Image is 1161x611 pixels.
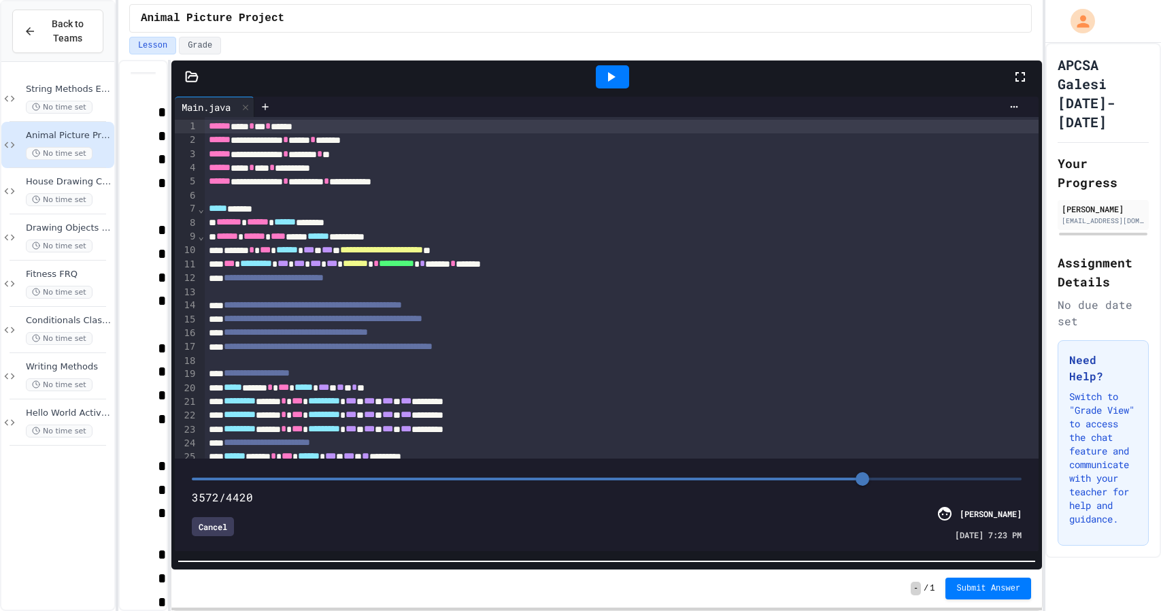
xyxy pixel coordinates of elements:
[1062,216,1145,226] div: [EMAIL_ADDRESS][DOMAIN_NAME]
[26,130,112,142] span: Animal Picture Project
[175,148,197,161] div: 3
[955,529,1022,541] span: [DATE] 7:23 PM
[197,203,204,214] span: Fold line
[175,327,197,340] div: 16
[175,382,197,395] div: 20
[26,222,112,234] span: Drawing Objects in Java - HW Playposit Code
[192,517,234,536] div: Cancel
[1058,55,1149,131] h1: APCSA Galesi [DATE]-[DATE]
[26,315,112,327] span: Conditionals Classwork
[175,97,254,117] div: Main.java
[175,100,237,114] div: Main.java
[175,340,197,354] div: 17
[44,17,92,46] span: Back to Teams
[1058,253,1149,291] h2: Assignment Details
[175,244,197,257] div: 10
[26,408,112,419] span: Hello World Activity
[175,120,197,133] div: 1
[924,583,928,594] span: /
[956,583,1020,594] span: Submit Answer
[179,37,221,54] button: Grade
[175,395,197,409] div: 21
[175,230,197,244] div: 9
[1048,497,1147,555] iframe: chat widget
[1058,154,1149,192] h2: Your Progress
[26,147,92,160] span: No time set
[197,231,204,242] span: Fold line
[175,313,197,327] div: 15
[26,425,92,437] span: No time set
[1056,5,1098,37] div: My Account
[175,175,197,188] div: 5
[175,423,197,437] div: 23
[1058,297,1149,329] div: No due date set
[175,271,197,285] div: 12
[26,361,112,373] span: Writing Methods
[1062,203,1145,215] div: [PERSON_NAME]
[175,161,197,175] div: 4
[930,583,935,594] span: 1
[911,582,921,595] span: -
[175,286,197,299] div: 13
[175,202,197,216] div: 7
[26,332,92,345] span: No time set
[175,437,197,450] div: 24
[192,489,1022,506] div: 3572/4420
[960,508,1022,520] div: [PERSON_NAME]
[1069,390,1137,526] p: Switch to "Grade View" to access the chat feature and communicate with your teacher for help and ...
[175,133,197,147] div: 2
[175,189,197,203] div: 6
[26,101,92,114] span: No time set
[26,378,92,391] span: No time set
[175,299,197,312] div: 14
[129,37,176,54] button: Lesson
[175,450,197,464] div: 25
[175,354,197,368] div: 18
[945,578,1031,599] button: Submit Answer
[12,10,103,53] button: Back to Teams
[26,176,112,188] span: House Drawing Classwork
[175,367,197,381] div: 19
[1104,557,1147,597] iframe: chat widget
[26,84,112,95] span: String Methods Examples
[26,240,92,252] span: No time set
[26,269,112,280] span: Fitness FRQ
[1069,352,1137,384] h3: Need Help?
[141,10,284,27] span: Animal Picture Project
[175,216,197,230] div: 8
[175,258,197,271] div: 11
[26,286,92,299] span: No time set
[175,409,197,423] div: 22
[26,193,92,206] span: No time set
